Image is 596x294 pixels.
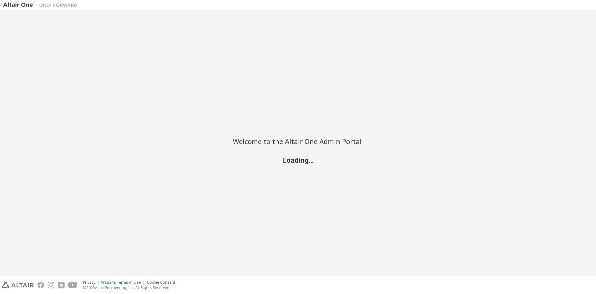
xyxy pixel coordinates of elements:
[38,282,44,288] img: facebook.svg
[58,282,65,288] img: linkedin.svg
[48,282,54,288] img: instagram.svg
[3,2,81,8] img: Altair One
[101,280,147,285] div: Website Terms of Use
[68,282,77,288] img: youtube.svg
[147,280,179,285] div: Cookie Consent
[233,156,363,164] h2: Loading...
[83,280,101,285] div: Privacy
[233,137,363,146] h2: Welcome to the Altair One Admin Portal
[2,282,34,288] img: altair_logo.svg
[83,285,179,290] p: © 2025 Altair Engineering, Inc. All Rights Reserved.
